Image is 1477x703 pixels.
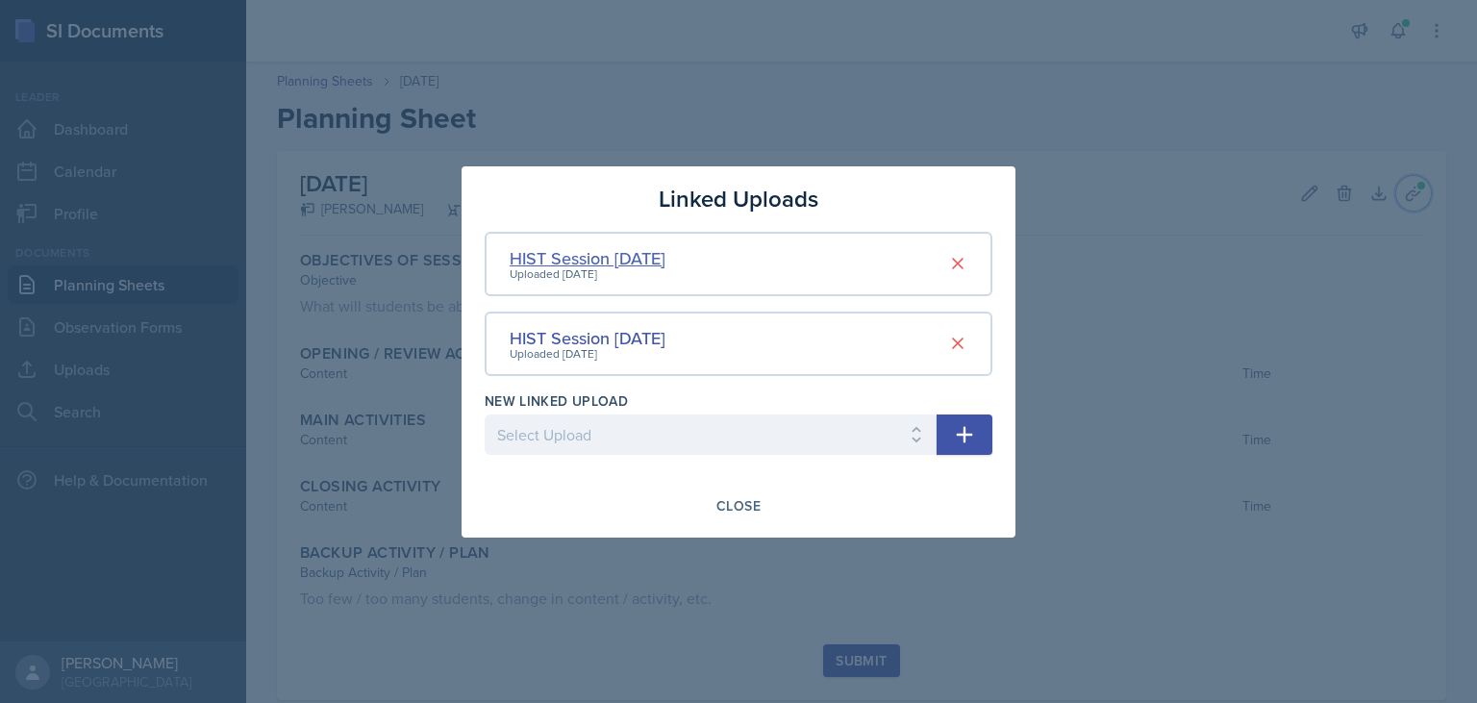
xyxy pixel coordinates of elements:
[510,245,665,271] div: HIST Session [DATE]
[704,490,773,522] button: Close
[510,345,665,363] div: Uploaded [DATE]
[510,265,665,283] div: Uploaded [DATE]
[659,182,818,216] h3: Linked Uploads
[510,325,665,351] div: HIST Session [DATE]
[485,391,628,411] label: New Linked Upload
[716,498,761,514] div: Close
